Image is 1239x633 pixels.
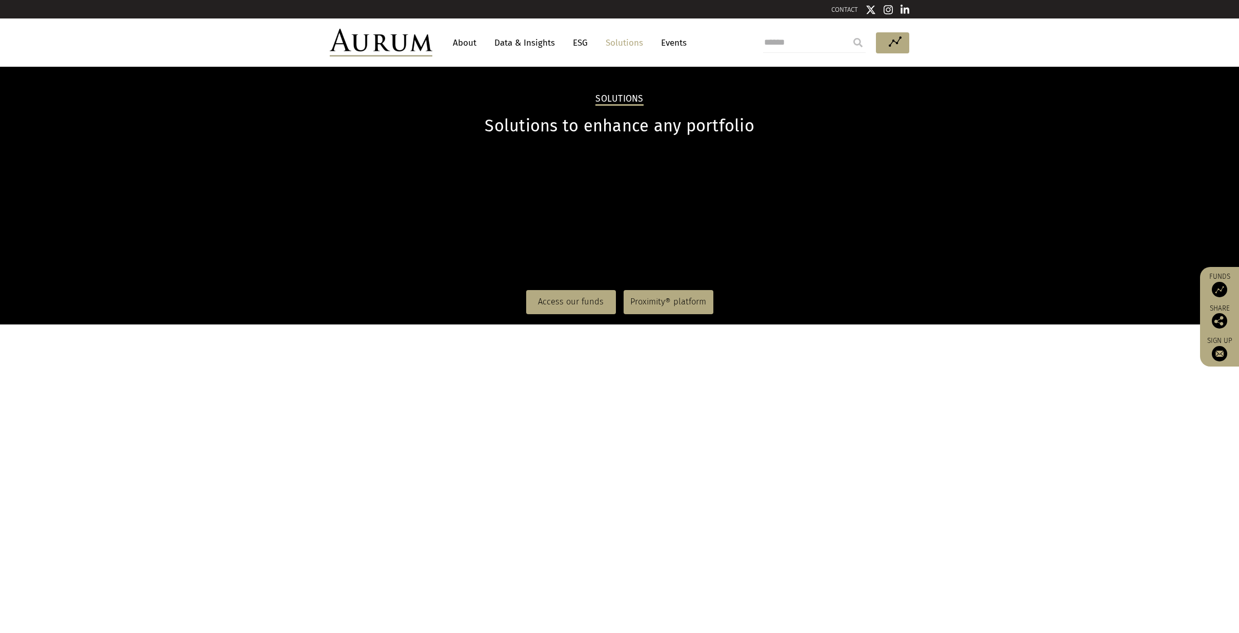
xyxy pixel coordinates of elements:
[448,33,482,52] a: About
[656,33,687,52] a: Events
[1205,336,1234,361] a: Sign up
[848,32,868,53] input: Submit
[901,5,910,15] img: Linkedin icon
[489,33,560,52] a: Data & Insights
[601,33,648,52] a: Solutions
[831,6,858,13] a: CONTACT
[330,116,909,136] h1: Solutions to enhance any portfolio
[330,29,432,56] img: Aurum
[1205,272,1234,297] a: Funds
[1212,346,1227,361] img: Sign up to our newsletter
[1212,282,1227,297] img: Access Funds
[884,5,893,15] img: Instagram icon
[595,93,643,106] h2: Solutions
[568,33,593,52] a: ESG
[526,290,616,314] a: Access our funds
[866,5,876,15] img: Twitter icon
[1205,305,1234,329] div: Share
[1212,313,1227,329] img: Share this post
[624,290,713,314] a: Proximity® platform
